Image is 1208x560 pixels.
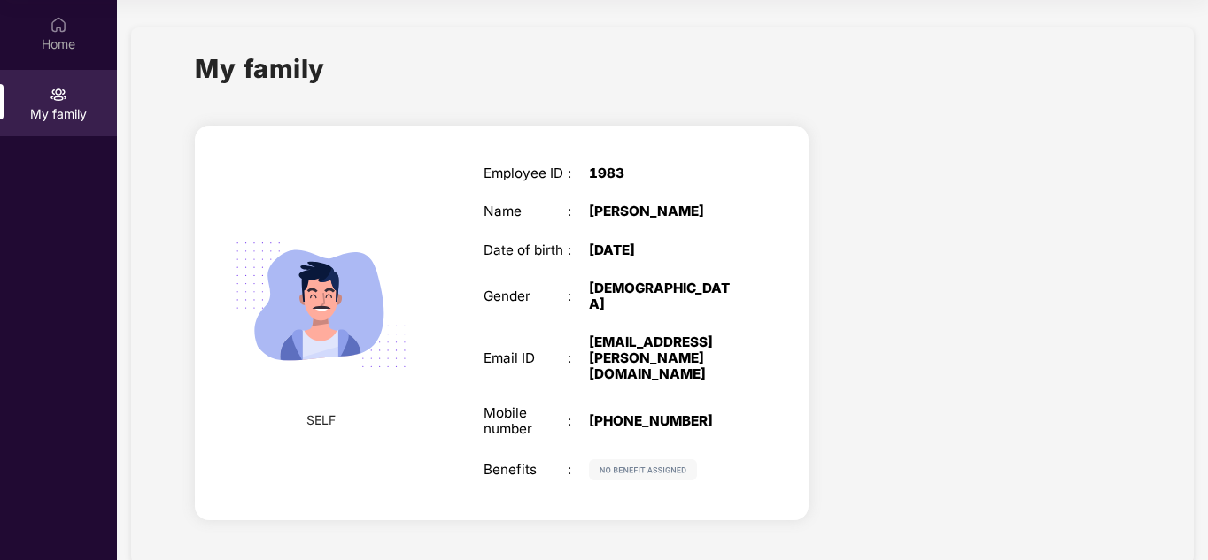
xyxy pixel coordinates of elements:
div: Mobile number [484,405,569,437]
div: Employee ID [484,165,569,181]
div: 1983 [589,165,737,181]
img: svg+xml;base64,PHN2ZyB3aWR0aD0iMjAiIGhlaWdodD0iMjAiIHZpZXdCb3g9IjAgMCAyMCAyMCIgZmlsbD0ibm9uZSIgeG... [50,86,67,104]
div: [PHONE_NUMBER] [589,413,737,429]
h1: My family [195,49,325,88]
div: Email ID [484,350,569,366]
span: SELF [306,410,336,430]
img: svg+xml;base64,PHN2ZyB4bWxucz0iaHR0cDovL3d3dy53My5vcmcvMjAwMC9zdmciIHdpZHRoPSIyMjQiIGhlaWdodD0iMT... [215,199,427,410]
div: [PERSON_NAME] [589,203,737,219]
div: : [568,350,589,366]
div: : [568,203,589,219]
div: : [568,242,589,258]
div: [DATE] [589,242,737,258]
div: : [568,413,589,429]
div: Gender [484,288,569,304]
img: svg+xml;base64,PHN2ZyBpZD0iSG9tZSIgeG1sbnM9Imh0dHA6Ly93d3cudzMub3JnLzIwMDAvc3ZnIiB3aWR0aD0iMjAiIG... [50,16,67,34]
div: [DEMOGRAPHIC_DATA] [589,280,737,312]
div: Benefits [484,462,569,478]
div: [EMAIL_ADDRESS][PERSON_NAME][DOMAIN_NAME] [589,334,737,383]
div: Name [484,203,569,219]
div: : [568,462,589,478]
div: : [568,165,589,181]
img: svg+xml;base64,PHN2ZyB4bWxucz0iaHR0cDovL3d3dy53My5vcmcvMjAwMC9zdmciIHdpZHRoPSIxMjIiIGhlaWdodD0iMj... [589,459,697,480]
div: Date of birth [484,242,569,258]
div: : [568,288,589,304]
